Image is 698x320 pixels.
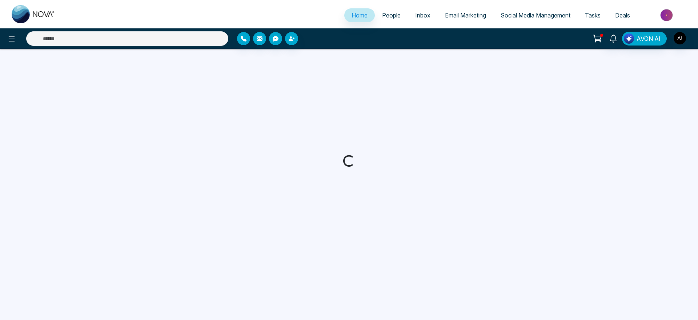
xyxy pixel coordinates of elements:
span: Home [352,12,368,19]
span: AVON AI [637,34,661,43]
a: Inbox [408,8,438,22]
span: Inbox [415,12,430,19]
button: AVON AI [622,32,667,46]
img: User Avatar [674,32,686,44]
span: Social Media Management [501,12,570,19]
a: Tasks [578,8,608,22]
a: Home [344,8,375,22]
img: Market-place.gif [641,7,694,23]
img: Lead Flow [624,33,634,44]
img: Nova CRM Logo [12,5,55,23]
span: Deals [615,12,630,19]
span: People [382,12,401,19]
a: Social Media Management [493,8,578,22]
a: People [375,8,408,22]
span: Tasks [585,12,601,19]
a: Email Marketing [438,8,493,22]
span: Email Marketing [445,12,486,19]
a: Deals [608,8,637,22]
